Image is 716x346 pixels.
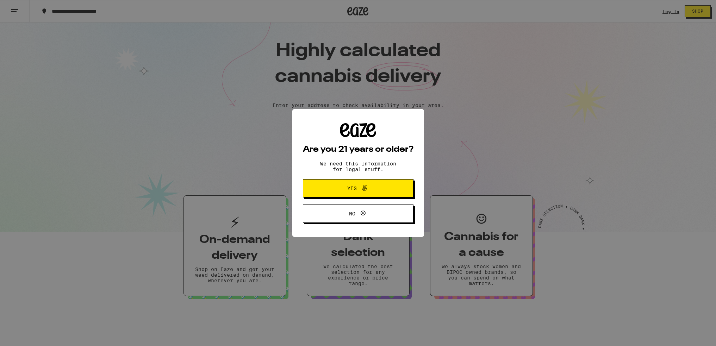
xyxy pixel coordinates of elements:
[347,186,357,191] span: Yes
[303,145,413,154] h2: Are you 21 years or older?
[303,179,413,197] button: Yes
[314,161,402,172] p: We need this information for legal stuff.
[349,211,355,216] span: No
[303,205,413,223] button: No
